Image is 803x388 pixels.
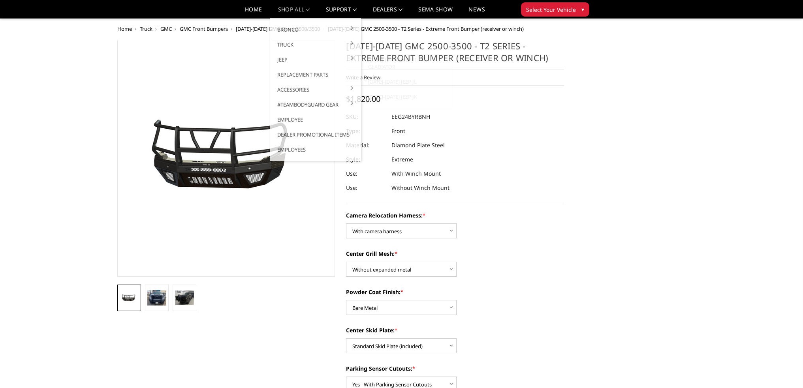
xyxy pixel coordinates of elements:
dt: Use: [346,167,386,181]
label: Center Grill Mesh: [346,249,564,258]
img: 2024-2026 GMC 2500-3500 - T2 Series - Extreme Front Bumper (receiver or winch) [120,294,139,303]
a: SEMA Show [418,7,453,18]
a: Truck [273,37,358,52]
a: GMC Front Bumpers [180,25,228,32]
img: 2024-2026 GMC 2500-3500 - T2 Series - Extreme Front Bumper (receiver or winch) [147,290,166,306]
a: [DATE]-[DATE] Jeep JL [364,74,449,89]
a: Employees [273,142,358,157]
a: Home [245,7,262,18]
a: Jeep [273,52,358,67]
a: shop all [278,7,310,18]
button: Select Your Vehicle [521,2,589,17]
a: Dealer Promotional Items [273,127,358,142]
dt: Style: [346,152,386,167]
a: #TeamBodyguard Gear [273,97,358,112]
dt: Use: [346,181,386,195]
a: Accessories [273,82,358,97]
iframe: Chat Widget [764,350,803,388]
label: Parking Sensor Cutouts: [346,364,564,373]
h1: [DATE]-[DATE] GMC 2500-3500 - T2 Series - Extreme Front Bumper (receiver or winch) [346,40,564,69]
dd: Front [391,124,405,138]
a: Employee [273,112,358,127]
dd: Diamond Plate Steel [391,138,445,152]
dt: Type: [346,124,386,138]
a: 2024-2026 GMC 2500-3500 - T2 Series - Extreme Front Bumper (receiver or winch) [117,40,335,277]
a: Bronco [273,22,358,37]
label: Powder Coat Finish: [346,288,564,296]
a: Dealers [373,7,403,18]
a: Home [117,25,132,32]
label: Center Skid Plate: [346,326,564,334]
span: ▾ [581,5,584,13]
label: Camera Relocation Harness: [346,211,564,219]
dt: SKU: [346,110,386,124]
a: GMC [160,25,172,32]
a: [DATE]-[DATE] GMC Sierra 2500/3500 [236,25,320,32]
dd: With Winch Mount [391,167,441,181]
dd: Without Winch Mount [391,181,449,195]
dt: Material: [346,138,386,152]
a: News [468,7,485,18]
span: Select Your Vehicle [526,6,576,14]
dd: Extreme [391,152,413,167]
a: Truck [140,25,152,32]
img: 2024-2026 GMC 2500-3500 - T2 Series - Extreme Front Bumper (receiver or winch) [175,291,194,305]
a: Replacement Parts [273,67,358,82]
a: [DATE]-[DATE] Jeep JT Gladiator [364,52,449,74]
a: [DATE]-[DATE] Jeep JK [364,89,449,104]
span: [DATE]-[DATE] GMC 2500-3500 - T2 Series - Extreme Front Bumper (receiver or winch) [328,25,524,32]
a: Support [326,7,357,18]
dd: EEG24BYRBNH [391,110,430,124]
